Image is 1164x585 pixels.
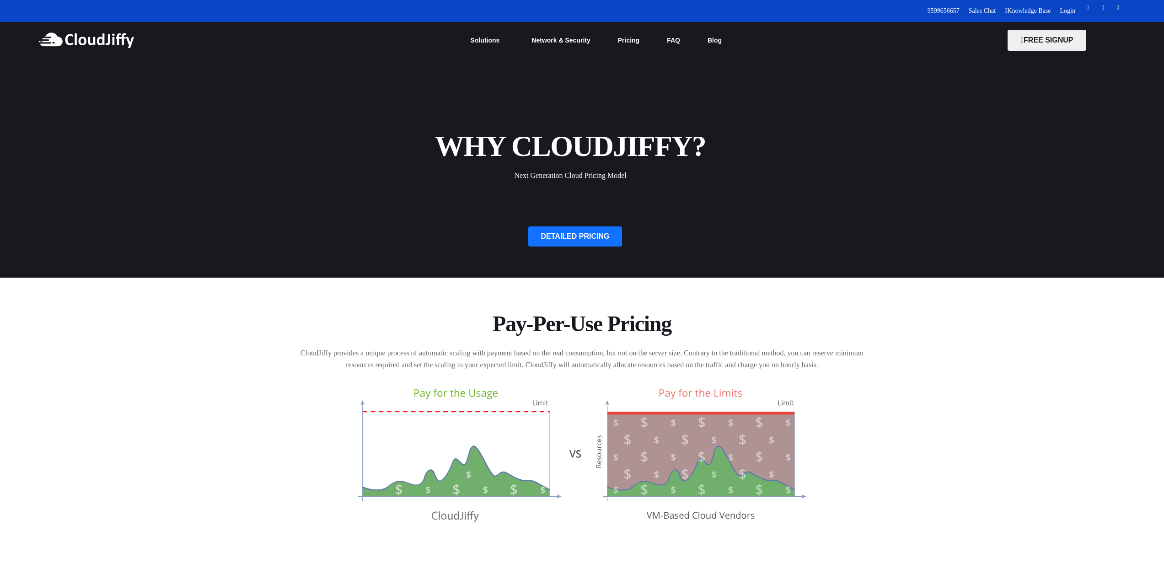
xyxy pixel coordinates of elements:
h1: WHY CLOUDJIFFY? [284,127,857,165]
button: FREE SIGNUP [1008,30,1086,51]
a: Sales Chat [969,7,996,14]
p: CloudJiffy provides a unique process of automatic scaling with payment based on the real consumpt... [294,347,870,370]
a: FREE SIGNUP [1008,36,1086,44]
a: DETAILED PRICING [528,226,622,247]
a: FAQ [653,30,694,50]
img: Pricing [358,389,806,522]
a: Knowledge Base [1005,7,1051,14]
a: Network & Security [518,30,604,50]
h2: Pay-Per-Use Pricing [294,310,870,338]
a: Solutions [457,30,518,50]
a: 9599656657 [928,7,960,14]
p: Next Generation Cloud Pricing Model [284,170,857,182]
span: DETAILED PRICING [541,233,610,240]
a: Blog [694,30,735,50]
a: Pricing [604,30,653,50]
a: Login [1060,7,1075,14]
